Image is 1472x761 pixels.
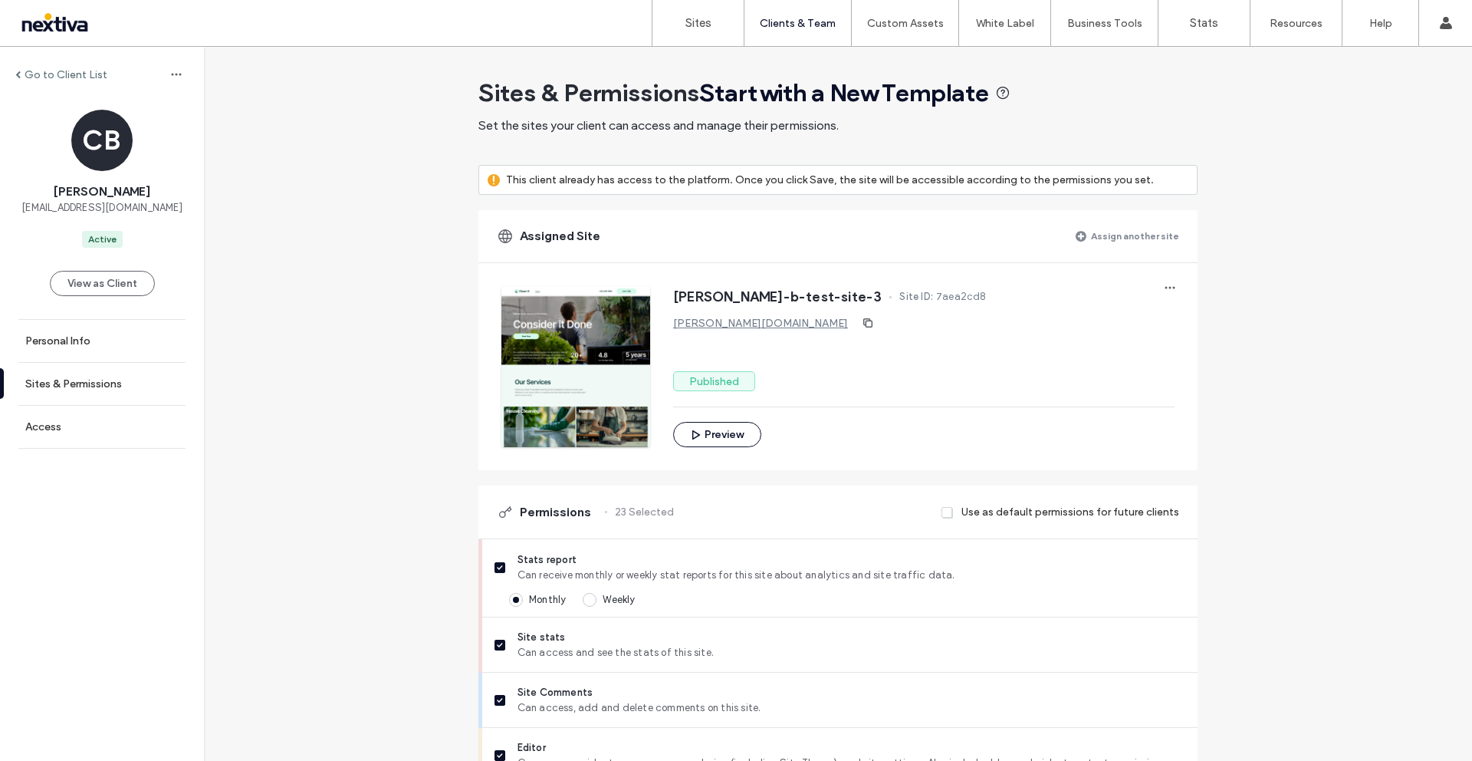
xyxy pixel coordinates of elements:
span: Can access and see the stats of this site. [517,645,1185,661]
label: Sites [685,16,711,30]
label: Clients & Team [760,17,836,30]
span: Site stats [517,630,1185,645]
label: Access [25,420,61,433]
label: Custom Assets [867,17,944,30]
label: Business Tools [1067,17,1142,30]
span: Permissions [520,504,591,521]
span: Can receive monthly or weekly stat reports for this site about analytics and site traffic data. [517,568,1185,583]
label: 23 Selected [615,498,674,526]
span: Monthly [529,594,566,605]
span: Weekly [603,594,635,605]
label: Personal Info [25,334,90,348]
label: This client already has access to the platform. Once you click Save, the site will be accessible ... [506,166,1154,194]
div: CB [71,110,133,171]
span: 7aea2cd8 [936,289,987,305]
span: Can access, add and delete comments on this site. [517,700,1185,716]
label: Stats [1190,16,1218,30]
a: [PERSON_NAME][DOMAIN_NAME] [673,317,848,330]
span: Sites & Permissions [478,77,989,108]
label: Go to Client List [25,68,107,81]
span: Assigned Site [520,228,600,245]
button: View as Client [50,271,155,296]
span: Site Comments [517,685,1185,700]
label: Help [1369,17,1392,30]
label: Use as default permissions for future clients [961,498,1179,526]
label: White Label [976,17,1034,30]
span: [PERSON_NAME]-b-test-site-3 [673,289,882,305]
span: Stats report [517,552,1185,568]
span: [PERSON_NAME] [54,183,150,200]
label: Resources [1270,17,1322,30]
span: Editor [517,740,1185,756]
span: Set the sites your client can access and manage their permissions. [478,118,839,133]
div: Active [88,232,117,246]
label: Sites & Permissions [25,377,122,390]
button: Preview [673,422,761,447]
span: Site ID: [899,289,933,305]
span: [EMAIL_ADDRESS][DOMAIN_NAME] [21,200,182,216]
label: Published [673,371,755,391]
label: Assign another site [1091,222,1179,249]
